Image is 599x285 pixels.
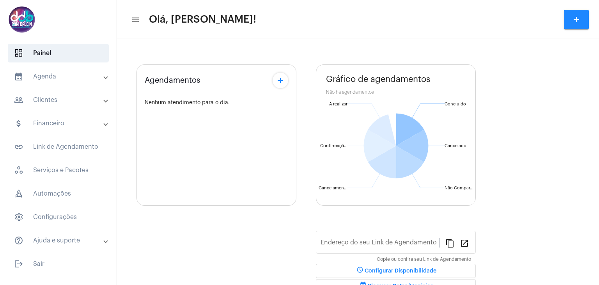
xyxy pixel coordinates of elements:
[8,161,109,180] span: Serviços e Pacotes
[14,166,23,175] span: sidenav icon
[8,184,109,203] span: Automações
[329,102,347,106] text: A realizar
[6,4,37,35] img: 5016df74-caca-6049-816a-988d68c8aa82.png
[14,212,23,222] span: sidenav icon
[8,255,109,273] span: Sair
[8,137,109,156] span: Link de Agendamento
[5,67,117,86] mat-expansion-panel-header: sidenav iconAgenda
[355,268,436,274] span: Configurar Disponibilidade
[14,142,23,151] mat-icon: sidenav icon
[14,72,23,81] mat-icon: sidenav icon
[145,76,200,85] span: Agendamentos
[445,144,466,148] text: Cancelado
[14,259,23,269] mat-icon: sidenav icon
[445,186,473,190] text: Não Compar...
[145,100,288,106] div: Nenhum atendimento para o dia.
[14,119,104,128] mat-panel-title: Financeiro
[377,257,471,262] mat-hint: Copie ou confira seu Link de Agendamento
[14,95,23,105] mat-icon: sidenav icon
[14,236,104,245] mat-panel-title: Ajuda e suporte
[5,114,117,133] mat-expansion-panel-header: sidenav iconFinanceiro
[276,76,285,85] mat-icon: add
[8,208,109,226] span: Configurações
[14,119,23,128] mat-icon: sidenav icon
[572,15,581,24] mat-icon: add
[131,15,139,25] mat-icon: sidenav icon
[316,264,476,278] button: Configurar Disponibilidade
[14,72,104,81] mat-panel-title: Agenda
[14,48,23,58] span: sidenav icon
[445,102,466,106] text: Concluído
[14,236,23,245] mat-icon: sidenav icon
[5,91,117,109] mat-expansion-panel-header: sidenav iconClientes
[355,266,365,276] mat-icon: schedule
[5,231,117,250] mat-expansion-panel-header: sidenav iconAjuda e suporte
[320,144,347,148] text: Confirmaçã...
[319,186,347,190] text: Cancelamen...
[445,238,455,248] mat-icon: content_copy
[14,95,104,105] mat-panel-title: Clientes
[149,13,256,26] span: Olá, [PERSON_NAME]!
[8,44,109,62] span: Painel
[321,240,439,248] input: Link
[326,75,431,84] span: Gráfico de agendamentos
[14,189,23,198] span: sidenav icon
[460,238,469,248] mat-icon: open_in_new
